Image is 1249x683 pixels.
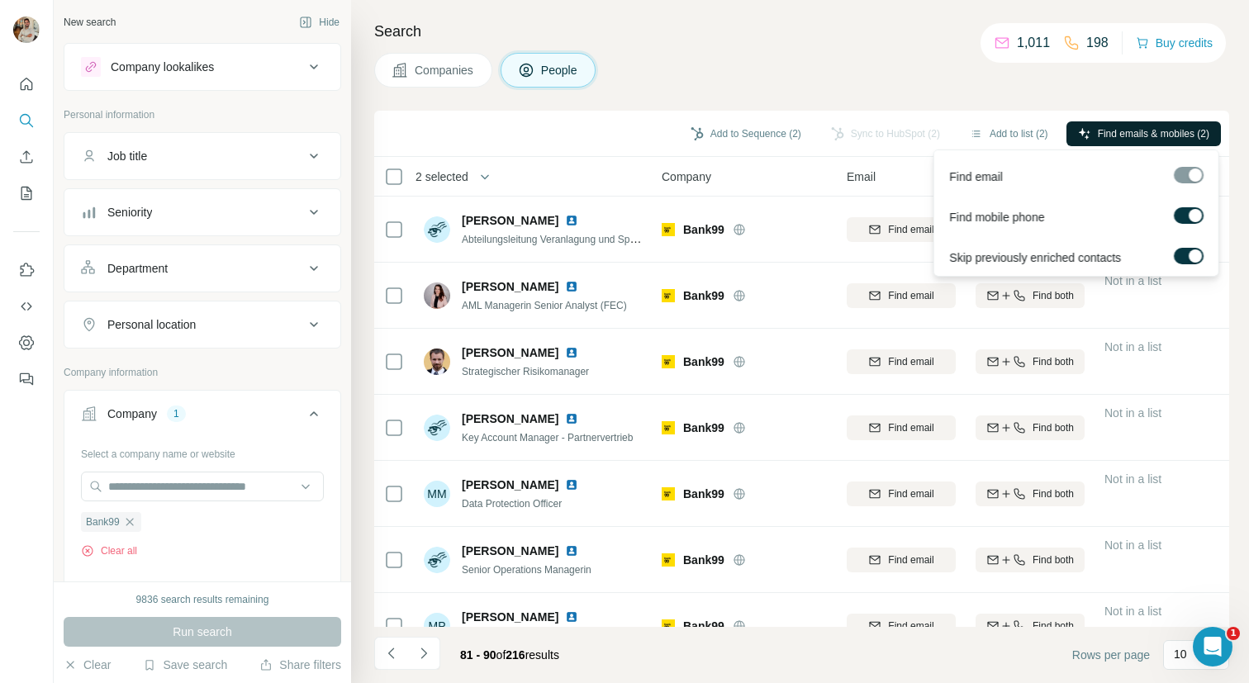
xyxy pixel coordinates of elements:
button: Company lookalikes [64,47,340,87]
button: Find both [976,415,1085,440]
span: Find email [888,354,933,369]
div: Department [107,260,168,277]
button: Navigate to next page [407,637,440,670]
span: Not in a list [1104,605,1161,618]
span: Not in a list [1104,538,1161,552]
span: Find both [1033,420,1074,435]
button: Find emails & mobiles (2) [1066,121,1221,146]
div: Seniority [107,204,152,221]
div: Company [107,406,157,422]
span: AML Managerin Senior Analyst (FEC) [462,300,627,311]
span: Find email [888,288,933,303]
span: [PERSON_NAME] [462,278,558,295]
button: Find email [847,415,956,440]
img: Avatar [424,216,450,243]
span: Data Protection Officer [462,498,562,510]
button: Navigate to previous page [374,637,407,670]
span: Bank99 [683,221,724,238]
button: Find email [847,349,956,374]
button: Find both [976,481,1085,506]
img: LinkedIn logo [565,280,578,293]
span: Companies [415,62,475,78]
span: Skip previously enriched contacts [949,249,1121,266]
img: Avatar [424,282,450,309]
p: Company information [64,365,341,380]
button: Share filters [259,657,341,673]
span: of [496,648,506,662]
span: [PERSON_NAME] [462,477,558,493]
span: Bank99 [86,515,120,529]
img: Avatar [424,547,450,573]
button: Find email [847,548,956,572]
button: Save search [143,657,227,673]
img: Logo of Bank99 [662,223,675,236]
button: Add to list (2) [958,121,1060,146]
button: Add to Sequence (2) [679,121,813,146]
span: [PERSON_NAME] [462,344,558,361]
button: Personal location [64,305,340,344]
div: New search [64,15,116,30]
button: Seniority [64,192,340,232]
span: Find both [1033,553,1074,567]
button: Hide [287,10,351,35]
span: Company [662,168,711,185]
img: Logo of Bank99 [662,289,675,302]
button: Clear all [81,543,137,558]
p: 10 [1174,646,1187,662]
span: 216 [506,648,525,662]
button: Job title [64,136,340,176]
button: Use Surfe API [13,292,40,321]
p: Personal information [64,107,341,122]
span: Key Account Manager - Partnervertrieb [462,432,633,443]
button: Search [13,106,40,135]
button: Find email [847,614,956,638]
span: [PERSON_NAME] [462,212,558,229]
img: Avatar [13,17,40,43]
span: Find email [888,486,933,501]
span: Strategischer Risikomanager [462,366,589,377]
button: Find both [976,283,1085,308]
span: 1 [1227,627,1240,640]
span: Email [847,168,876,185]
button: Find both [976,548,1085,572]
span: Bank99 [683,287,724,304]
span: Not in a list [1104,274,1161,287]
span: results [460,648,559,662]
img: Logo of Bank99 [662,619,675,633]
img: LinkedIn logo [565,478,578,491]
span: 81 - 90 [460,648,496,662]
button: Enrich CSV [13,142,40,172]
button: Find both [976,614,1085,638]
button: Clear [64,657,111,673]
span: Not in a list [1104,472,1161,486]
span: Find email [888,420,933,435]
button: Find both [976,349,1085,374]
span: Find both [1033,486,1074,501]
div: MP [424,613,450,639]
div: Company lookalikes [111,59,214,75]
span: Not in a list [1104,406,1161,420]
div: Job title [107,148,147,164]
span: Find email [949,168,1003,185]
p: 1,011 [1017,33,1050,53]
span: Find email [888,553,933,567]
span: Bank99 [683,353,724,370]
span: Rows per page [1072,647,1150,663]
button: Find email [847,481,956,506]
span: Find emails & mobiles (2) [1098,126,1209,141]
div: 1 [167,406,186,421]
span: 2 selected [416,168,468,185]
img: Avatar [424,415,450,441]
span: [PERSON_NAME] [462,410,558,427]
button: Dashboard [13,328,40,358]
span: Senior Operations Managerin [462,564,591,576]
img: Avatar [424,349,450,375]
iframe: Intercom live chat [1193,627,1232,666]
button: Feedback [13,364,40,394]
span: Bank99 [683,420,724,436]
img: LinkedIn logo [565,412,578,425]
span: Bank99 [683,552,724,568]
button: Company1 [64,394,340,440]
div: Personal location [107,316,196,333]
div: MM [424,481,450,507]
